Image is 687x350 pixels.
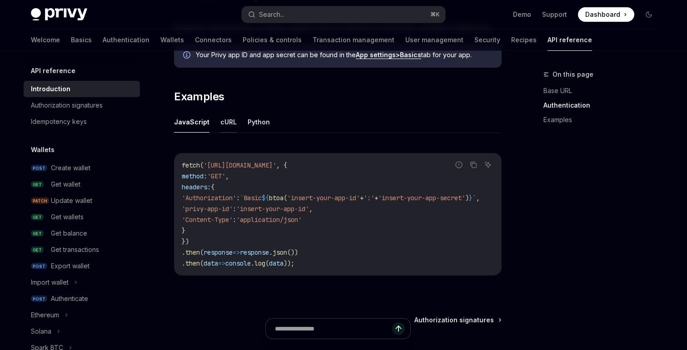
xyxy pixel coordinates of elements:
[236,194,240,202] span: :
[24,209,140,225] a: GETGet wallets
[236,205,309,213] span: 'insert-your-app-id'
[414,315,501,325] a: Authorization signatures
[182,161,200,169] span: fetch
[543,84,663,98] a: Base URL
[200,161,204,169] span: (
[453,159,465,171] button: Report incorrect code
[31,277,69,288] div: Import wallet
[24,323,140,340] button: Solana
[309,205,313,213] span: ,
[242,6,445,23] button: Search...⌘K
[225,172,229,180] span: ,
[254,259,265,267] span: log
[31,296,47,302] span: POST
[51,195,92,206] div: Update wallet
[24,192,140,209] a: PATCHUpdate wallet
[31,326,51,337] div: Solana
[474,29,500,51] a: Security
[31,116,87,127] div: Idempotency keys
[476,194,480,202] span: ,
[51,228,87,239] div: Get balance
[400,51,421,59] strong: Basics
[103,29,149,51] a: Authentication
[160,29,184,51] a: Wallets
[71,29,92,51] a: Basics
[174,111,209,133] button: JavaScript
[195,29,232,51] a: Connectors
[548,29,592,51] a: API reference
[31,100,103,111] div: Authorization signatures
[24,160,140,176] a: POSTCreate wallet
[31,144,55,155] h5: Wallets
[24,258,140,274] a: POSTExport wallet
[240,194,262,202] span: `Basic
[265,259,269,267] span: (
[31,165,47,172] span: POST
[578,7,634,22] a: Dashboard
[218,259,225,267] span: =>
[182,216,233,224] span: 'Content-Type'
[233,205,236,213] span: :
[24,291,140,307] a: POSTAuthenticate
[248,111,270,133] button: Python
[200,259,204,267] span: (
[473,194,476,202] span: `
[276,161,287,169] span: , {
[185,259,200,267] span: then
[287,194,360,202] span: 'insert-your-app-id'
[51,261,90,271] div: Export wallet
[468,159,479,171] button: Copy the contents from the code block
[182,237,189,246] span: })
[31,230,44,237] span: GET
[174,89,224,104] span: Examples
[273,248,287,256] span: json
[204,259,218,267] span: data
[233,248,240,256] span: =>
[259,9,284,20] div: Search...
[511,29,537,51] a: Recipes
[642,7,656,22] button: Toggle dark mode
[24,274,140,291] button: Import wallet
[24,97,140,113] a: Authorization signatures
[24,307,140,323] button: Ethereum
[363,194,374,202] span: ':'
[207,172,225,180] span: 'GET'
[220,111,237,133] button: cURL
[269,248,273,256] span: .
[24,242,140,258] a: GETGet transactions
[31,181,44,188] span: GET
[182,248,185,256] span: .
[183,51,192,60] svg: Info
[405,29,463,51] a: User management
[182,227,185,235] span: }
[196,50,493,59] span: Your Privy app ID and app secret can be found in the tab for your app.
[585,10,620,19] span: Dashboard
[31,65,75,76] h5: API reference
[482,159,494,171] button: Ask AI
[51,293,88,304] div: Authenticate
[287,248,298,256] span: ())
[374,194,378,202] span: +
[251,259,254,267] span: .
[51,163,90,173] div: Create wallet
[430,11,440,18] span: ⌘ K
[185,248,200,256] span: then
[542,10,567,19] a: Support
[284,194,287,202] span: (
[211,183,214,191] span: {
[204,161,276,169] span: '[URL][DOMAIN_NAME]'
[31,8,87,21] img: dark logo
[24,176,140,192] a: GETGet wallet
[313,29,394,51] a: Transaction management
[51,244,99,255] div: Get transactions
[543,113,663,127] a: Examples
[553,69,593,80] span: On this page
[414,315,494,325] span: Authorization signatures
[51,179,80,190] div: Get wallet
[243,29,302,51] a: Policies & controls
[392,322,405,335] button: Send message
[182,194,236,202] span: 'Authorization'
[200,248,204,256] span: (
[360,194,363,202] span: +
[233,216,236,224] span: :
